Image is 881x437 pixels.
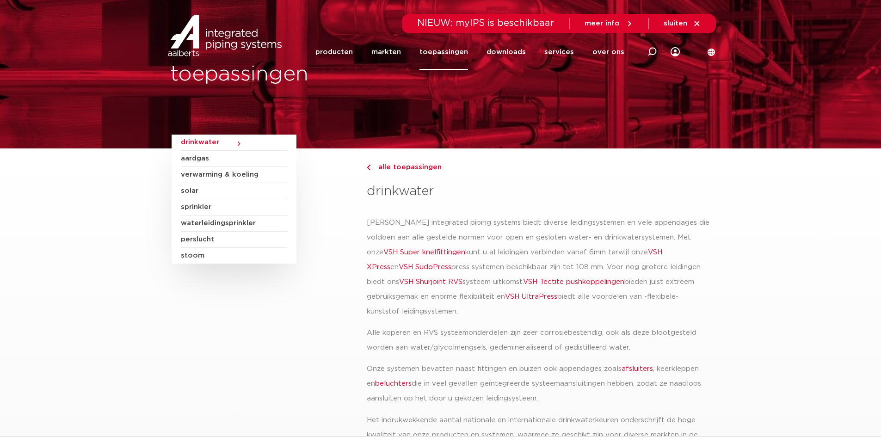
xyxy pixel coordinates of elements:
a: verwarming & koeling [181,167,287,183]
a: stoom [181,248,287,264]
span: meer info [585,20,620,27]
a: sluiten [664,19,701,28]
a: alle toepassingen [367,162,709,173]
a: over ons [592,34,624,70]
a: sprinkler [181,199,287,215]
h1: toepassingen [170,60,436,89]
a: VSH Super knelfittingen [383,249,465,256]
a: markten [371,34,401,70]
a: perslucht [181,232,287,248]
span: alle toepassingen [373,164,442,171]
p: Onze systemen bevatten naast fittingen en buizen ook appendages zoals , keerkleppen en die in vee... [367,362,709,406]
a: VSH Shurjoint RVS [399,278,462,285]
img: chevron-right.svg [367,165,370,171]
a: waterleidingsprinkler [181,215,287,232]
a: producten [315,34,353,70]
a: VSH SudoPress [399,264,451,271]
a: VSH Tectite pushkoppelingen [523,278,624,285]
a: beluchters [375,380,412,387]
a: downloads [487,34,526,70]
h3: drinkwater [367,182,709,201]
p: Alle koperen en RVS systeemonderdelen zijn zeer corrosiebestendig, ook als deze blootgesteld word... [367,326,709,355]
p: [PERSON_NAME] integrated piping systems biedt diverse leidingsystemen en vele appendages die vold... [367,215,709,319]
a: VSH XPress [367,249,662,271]
nav: Menu [315,34,624,70]
a: VSH UltraPress [505,293,557,300]
a: afsluiters [622,365,653,372]
span: sluiten [664,20,687,27]
a: meer info [585,19,634,28]
a: services [544,34,574,70]
a: solar [181,183,287,199]
span: NIEUW: myIPS is beschikbaar [417,18,554,28]
a: aardgas [181,151,287,167]
a: toepassingen [419,34,468,70]
a: drinkwater [181,135,287,151]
